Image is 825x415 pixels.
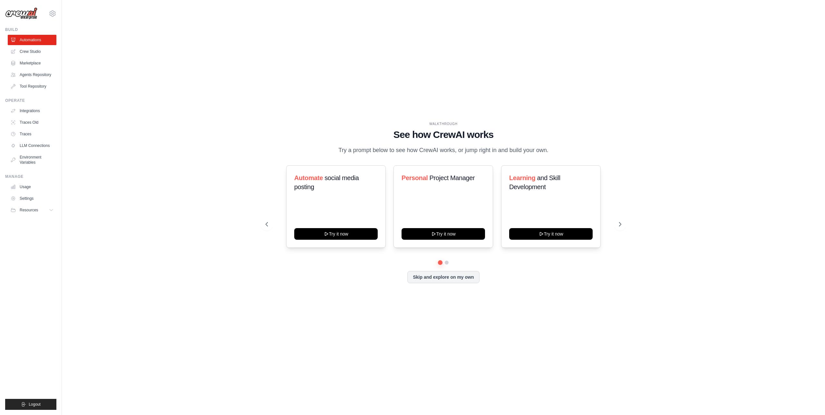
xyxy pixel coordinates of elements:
a: Usage [8,182,56,192]
span: and Skill Development [509,174,560,190]
a: Environment Variables [8,152,56,168]
div: Build [5,27,56,32]
div: WALKTHROUGH [266,121,621,126]
a: Automations [8,35,56,45]
a: Settings [8,193,56,204]
button: Skip and explore on my own [407,271,479,283]
a: Integrations [8,106,56,116]
a: Traces [8,129,56,139]
span: Learning [509,174,535,181]
span: Project Manager [430,174,475,181]
div: Manage [5,174,56,179]
button: Logout [5,399,56,410]
span: Automate [294,174,323,181]
a: Tool Repository [8,81,56,92]
a: LLM Connections [8,140,56,151]
p: Try a prompt below to see how CrewAI works, or jump right in and build your own. [335,146,552,155]
div: Operate [5,98,56,103]
a: Crew Studio [8,46,56,57]
img: Logo [5,7,37,20]
button: Try it now [509,228,593,240]
a: Agents Repository [8,70,56,80]
h1: See how CrewAI works [266,129,621,140]
span: Logout [29,402,41,407]
span: Resources [20,207,38,213]
span: social media posting [294,174,359,190]
button: Try it now [402,228,485,240]
button: Resources [8,205,56,215]
a: Traces Old [8,117,56,128]
button: Try it now [294,228,378,240]
a: Marketplace [8,58,56,68]
span: Personal [402,174,428,181]
iframe: Chat Widget [793,384,825,415]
